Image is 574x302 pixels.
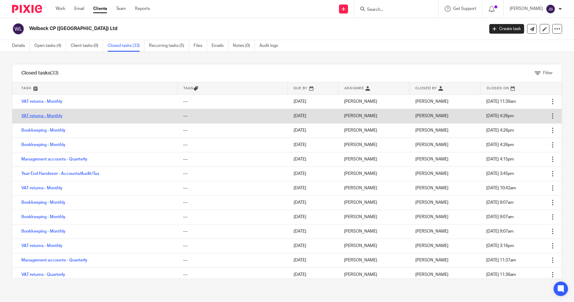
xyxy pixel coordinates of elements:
[546,4,555,14] img: svg%3E
[135,6,150,12] a: Reports
[183,156,281,162] div: ---
[21,215,66,219] a: Bookkeeping - Monthly
[338,181,409,195] td: [PERSON_NAME]
[288,239,338,253] td: [DATE]
[338,224,409,239] td: [PERSON_NAME]
[93,6,107,12] a: Clients
[183,200,281,206] div: ---
[56,6,65,12] a: Work
[288,253,338,267] td: [DATE]
[183,272,281,278] div: ---
[116,6,126,12] a: Team
[338,267,409,282] td: [PERSON_NAME]
[21,186,63,190] a: VAT returns - Monthly
[288,181,338,195] td: [DATE]
[489,24,524,34] a: Create task
[338,239,409,253] td: [PERSON_NAME]
[21,70,59,76] h1: Closed tasks
[415,229,448,233] span: [PERSON_NAME]
[415,244,448,248] span: [PERSON_NAME]
[21,157,87,161] a: Management accounts - Quarterly
[183,113,281,119] div: ---
[183,185,281,191] div: ---
[486,200,514,205] span: [DATE] 9:07am
[415,258,448,262] span: [PERSON_NAME]
[21,258,87,262] a: Management accounts - Quarterly
[183,127,281,133] div: ---
[415,273,448,277] span: [PERSON_NAME]
[415,99,448,104] span: [PERSON_NAME]
[415,143,448,147] span: [PERSON_NAME]
[212,40,228,52] a: Emails
[415,172,448,176] span: [PERSON_NAME]
[21,229,66,233] a: Bookkeeping - Monthly
[486,244,514,248] span: [DATE] 3:16pm
[29,26,390,32] h2: Welbeck CP ([GEOGRAPHIC_DATA]) Ltd
[486,128,514,133] span: [DATE] 4:26pm
[486,258,516,262] span: [DATE] 11:37am
[415,186,448,190] span: [PERSON_NAME]
[338,210,409,224] td: [PERSON_NAME]
[338,195,409,210] td: [PERSON_NAME]
[183,142,281,148] div: ---
[183,228,281,234] div: ---
[288,210,338,224] td: [DATE]
[288,224,338,239] td: [DATE]
[12,5,42,13] img: Pixie
[12,40,30,52] a: Details
[12,23,25,35] img: svg%3E
[288,195,338,210] td: [DATE]
[415,200,448,205] span: [PERSON_NAME]
[183,214,281,220] div: ---
[183,99,281,105] div: ---
[288,138,338,152] td: [DATE]
[486,143,514,147] span: [DATE] 4:26pm
[415,114,448,118] span: [PERSON_NAME]
[177,82,287,94] th: Tags
[183,171,281,177] div: ---
[415,157,448,161] span: [PERSON_NAME]
[543,71,553,75] span: Filter
[74,6,84,12] a: Email
[21,200,66,205] a: Bookkeeping - Monthly
[486,157,514,161] span: [DATE] 4:15pm
[338,152,409,166] td: [PERSON_NAME]
[338,138,409,152] td: [PERSON_NAME]
[21,128,66,133] a: Bookkeeping - Monthly
[486,215,514,219] span: [DATE] 9:07am
[510,6,543,12] p: [PERSON_NAME]
[34,40,66,52] a: Open tasks (4)
[486,186,516,190] span: [DATE] 10:42am
[71,40,103,52] a: Client tasks (0)
[338,94,409,109] td: [PERSON_NAME]
[338,109,409,123] td: [PERSON_NAME]
[288,152,338,166] td: [DATE]
[486,114,514,118] span: [DATE] 4:26pm
[338,166,409,181] td: [PERSON_NAME]
[21,114,63,118] a: VAT returns - Monthly
[366,7,420,13] input: Search
[288,166,338,181] td: [DATE]
[50,71,59,75] span: (33)
[149,40,189,52] a: Recurring tasks (5)
[194,40,207,52] a: Files
[108,40,145,52] a: Closed tasks (33)
[288,109,338,123] td: [DATE]
[486,229,514,233] span: [DATE] 9:07am
[21,172,99,176] a: Year End Handover - Accounts/Audit/Tax
[288,267,338,282] td: [DATE]
[21,143,66,147] a: Bookkeeping - Monthly
[183,243,281,249] div: ---
[288,123,338,138] td: [DATE]
[415,128,448,133] span: [PERSON_NAME]
[453,7,476,11] span: Get Support
[338,253,409,267] td: [PERSON_NAME]
[233,40,255,52] a: Notes (0)
[486,172,514,176] span: [DATE] 3:45pm
[259,40,282,52] a: Audit logs
[288,94,338,109] td: [DATE]
[338,123,409,138] td: [PERSON_NAME]
[415,215,448,219] span: [PERSON_NAME]
[21,273,65,277] a: VAT returns - Quarterly
[21,99,63,104] a: VAT returns - Monthly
